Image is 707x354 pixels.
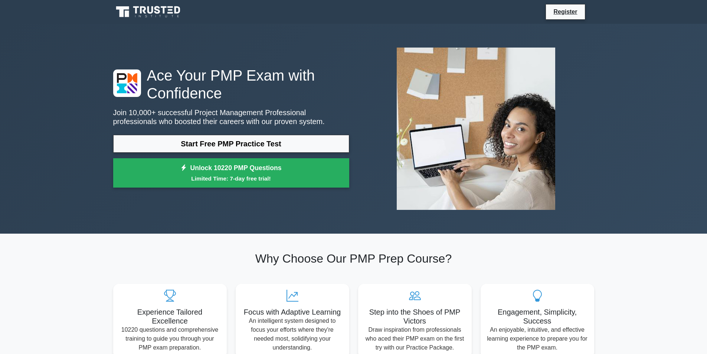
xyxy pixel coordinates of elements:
[122,174,340,183] small: Limited Time: 7-day free trial!
[113,251,594,266] h2: Why Choose Our PMP Prep Course?
[113,66,349,102] h1: Ace Your PMP Exam with Confidence
[242,308,343,316] h5: Focus with Adaptive Learning
[113,158,349,188] a: Unlock 10220 PMP QuestionsLimited Time: 7-day free trial!
[364,325,466,352] p: Draw inspiration from professionals who aced their PMP exam on the first try with our Practice Pa...
[119,325,221,352] p: 10220 questions and comprehensive training to guide you through your PMP exam preparation.
[487,308,588,325] h5: Engagement, Simplicity, Success
[242,316,343,352] p: An intelligent system designed to focus your efforts where they're needed most, solidifying your ...
[364,308,466,325] h5: Step into the Shoes of PMP Victors
[119,308,221,325] h5: Experience Tailored Excellence
[487,325,588,352] p: An enjoyable, intuitive, and effective learning experience to prepare you for the PMP exam.
[113,108,349,126] p: Join 10,000+ successful Project Management Professional professionals who boosted their careers w...
[113,135,349,153] a: Start Free PMP Practice Test
[549,7,582,16] a: Register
